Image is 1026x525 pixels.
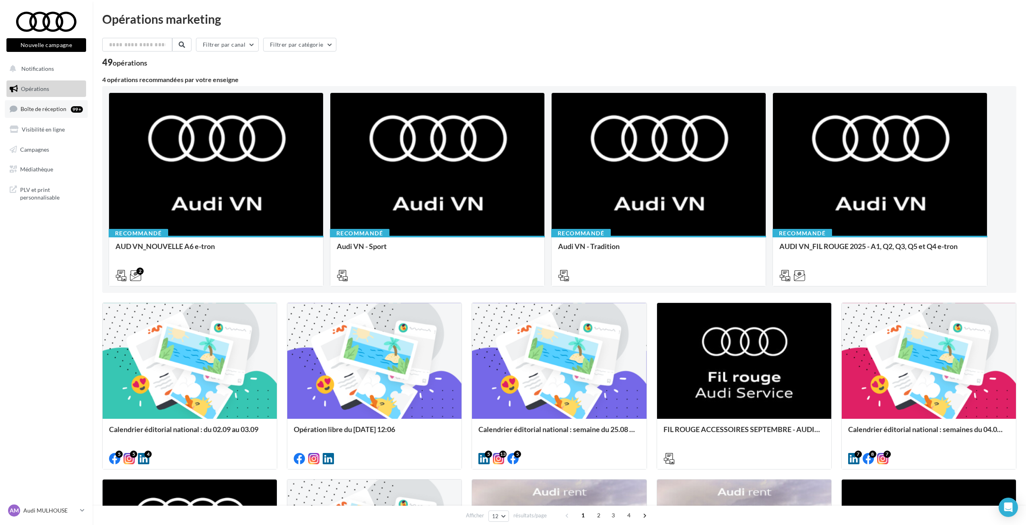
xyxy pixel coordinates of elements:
[5,100,88,117] a: Boîte de réception99+
[5,60,84,77] button: Notifications
[869,451,876,458] div: 8
[23,506,77,515] p: Audi MULHOUSE
[6,38,86,52] button: Nouvelle campagne
[102,76,1016,83] div: 4 opérations recommandées par votre enseigne
[263,38,336,51] button: Filtrer par catégorie
[22,126,65,133] span: Visibilité en ligne
[485,451,492,458] div: 5
[196,38,259,51] button: Filtrer par canal
[21,85,49,92] span: Opérations
[855,451,862,458] div: 7
[5,141,88,158] a: Campagnes
[5,181,88,205] a: PLV et print personnalisable
[513,512,547,519] span: résultats/page
[773,229,832,238] div: Recommandé
[71,106,83,113] div: 99+
[488,511,509,522] button: 12
[466,512,484,519] span: Afficher
[330,229,389,238] div: Recommandé
[5,121,88,138] a: Visibilité en ligne
[113,59,147,66] div: opérations
[779,242,981,258] div: AUDI VN_FIL ROUGE 2025 - A1, Q2, Q3, Q5 et Q4 e-tron
[20,184,83,202] span: PLV et print personnalisable
[5,80,88,97] a: Opérations
[10,506,19,515] span: AM
[999,498,1018,517] div: Open Intercom Messenger
[109,425,270,441] div: Calendrier éditorial national : du 02.09 au 03.09
[294,425,455,441] div: Opération libre du [DATE] 12:06
[499,451,507,458] div: 13
[884,451,891,458] div: 7
[130,451,137,458] div: 5
[551,229,611,238] div: Recommandé
[607,509,620,522] span: 3
[115,451,123,458] div: 5
[478,425,640,441] div: Calendrier éditorial national : semaine du 25.08 au 31.08
[337,242,538,258] div: Audi VN - Sport
[622,509,635,522] span: 4
[5,161,88,178] a: Médiathèque
[558,242,759,258] div: Audi VN - Tradition
[102,13,1016,25] div: Opérations marketing
[663,425,825,441] div: FIL ROUGE ACCESSOIRES SEPTEMBRE - AUDI SERVICE
[6,503,86,518] a: AM Audi MULHOUSE
[115,242,317,258] div: AUD VN_NOUVELLE A6 e-tron
[577,509,589,522] span: 1
[21,105,66,112] span: Boîte de réception
[20,166,53,173] span: Médiathèque
[514,451,521,458] div: 5
[136,268,144,275] div: 2
[144,451,152,458] div: 4
[102,58,147,67] div: 49
[492,513,499,519] span: 12
[109,229,168,238] div: Recommandé
[21,65,54,72] span: Notifications
[592,509,605,522] span: 2
[848,425,1010,441] div: Calendrier éditorial national : semaines du 04.08 au 25.08
[20,146,49,152] span: Campagnes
